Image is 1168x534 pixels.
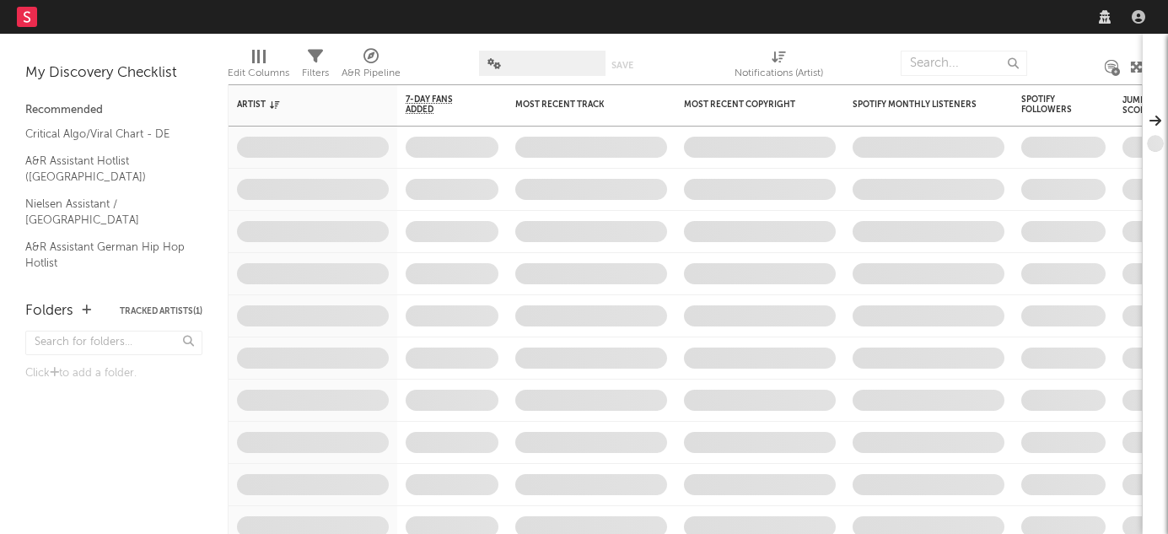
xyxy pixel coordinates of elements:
[228,63,289,84] div: Edit Columns
[735,42,823,91] div: Notifications (Artist)
[901,51,1027,76] input: Search...
[515,100,642,110] div: Most Recent Track
[406,94,473,115] span: 7-Day Fans Added
[237,100,363,110] div: Artist
[25,195,186,229] a: Nielsen Assistant / [GEOGRAPHIC_DATA]
[1021,94,1080,115] div: Spotify Followers
[735,63,823,84] div: Notifications (Artist)
[302,63,329,84] div: Filters
[611,61,633,70] button: Save
[25,125,186,143] a: Critical Algo/Viral Chart - DE
[684,100,810,110] div: Most Recent Copyright
[302,42,329,91] div: Filters
[25,238,186,272] a: A&R Assistant German Hip Hop Hotlist
[1122,95,1165,116] div: Jump Score
[25,152,186,186] a: A&R Assistant Hotlist ([GEOGRAPHIC_DATA])
[342,42,401,91] div: A&R Pipeline
[853,100,979,110] div: Spotify Monthly Listeners
[25,63,202,84] div: My Discovery Checklist
[228,42,289,91] div: Edit Columns
[25,331,202,355] input: Search for folders...
[25,364,202,384] div: Click to add a folder.
[25,100,202,121] div: Recommended
[342,63,401,84] div: A&R Pipeline
[120,307,202,316] button: Tracked Artists(1)
[25,301,73,321] div: Folders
